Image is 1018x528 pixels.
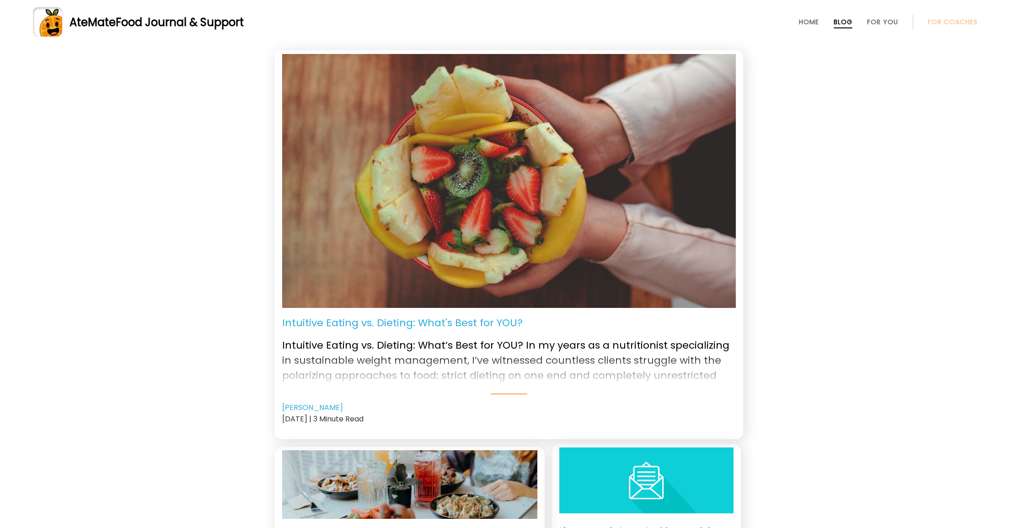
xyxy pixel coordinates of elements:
p: Intuitive Eating vs. Dieting: What’s Best for YOU? In my years as a nutritionist specializing in ... [282,330,736,382]
div: AteMate [62,14,244,30]
img: Smiley face [559,447,734,513]
div: [DATE] | 3 Minute Read [282,413,736,425]
a: Social Eating. Image: Pexels - thecactusena ‎ [282,450,537,519]
a: [PERSON_NAME] [282,402,343,413]
span: Food Journal & Support [116,15,244,30]
a: For Coaches [928,18,978,26]
a: Intuitive Eating vs. Dieting: What's Best for YOU? Intuitive Eating vs. Dieting: What’s Best for ... [282,315,736,394]
a: AteMateFood Journal & Support [33,7,985,37]
p: Intuitive Eating vs. Dieting: What's Best for YOU? [282,315,523,330]
a: For You [867,18,898,26]
a: Blog [834,18,852,26]
img: Intuitive Eating. Image: Unsplash-giancarlo-duarte [282,54,736,308]
a: Home [799,18,819,26]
